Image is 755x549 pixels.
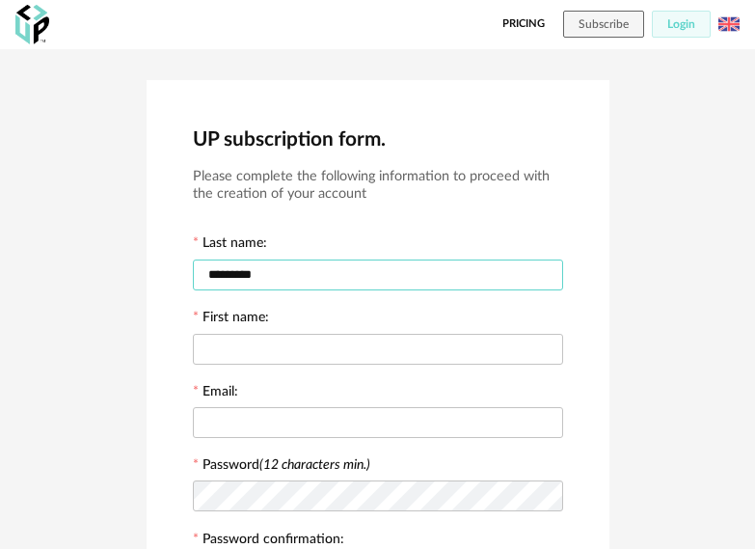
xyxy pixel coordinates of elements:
span: Login [667,18,695,30]
label: Email: [193,385,238,402]
h3: Please complete the following information to proceed with the creation of your account [193,168,563,204]
button: Login [652,11,711,38]
label: First name: [193,311,269,328]
img: us [718,14,740,35]
label: Last name: [193,236,267,254]
a: Pricing [502,11,545,38]
h2: UP subscription form. [193,126,563,152]
button: Subscribe [563,11,644,38]
i: (12 characters min.) [259,458,370,472]
label: Password [202,458,370,472]
span: Subscribe [579,18,629,30]
img: OXP [15,5,49,44]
